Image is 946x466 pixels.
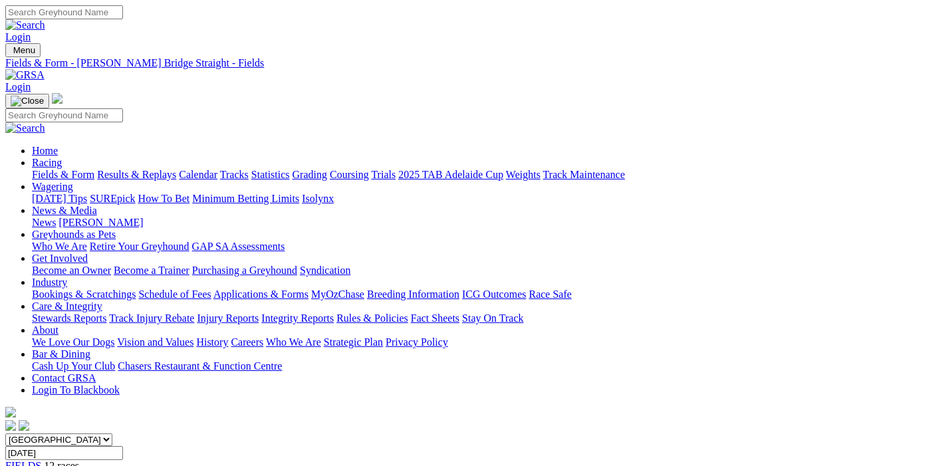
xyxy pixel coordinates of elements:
[32,300,102,312] a: Care & Integrity
[5,5,123,19] input: Search
[32,217,56,228] a: News
[197,312,259,324] a: Injury Reports
[118,360,282,372] a: Chasers Restaurant & Function Centre
[32,360,115,372] a: Cash Up Your Club
[32,241,87,252] a: Who We Are
[114,265,189,276] a: Become a Trainer
[13,45,35,55] span: Menu
[32,229,116,240] a: Greyhounds as Pets
[5,57,941,69] a: Fields & Form - [PERSON_NAME] Bridge Straight - Fields
[266,336,321,348] a: Who We Are
[336,312,408,324] a: Rules & Policies
[506,169,540,180] a: Weights
[97,169,176,180] a: Results & Replays
[32,181,73,192] a: Wagering
[52,93,62,104] img: logo-grsa-white.png
[398,169,503,180] a: 2025 TAB Adelaide Cup
[138,193,190,204] a: How To Bet
[5,69,45,81] img: GRSA
[32,312,941,324] div: Care & Integrity
[32,336,114,348] a: We Love Our Dogs
[32,289,941,300] div: Industry
[179,169,217,180] a: Calendar
[5,94,49,108] button: Toggle navigation
[192,241,285,252] a: GAP SA Assessments
[32,217,941,229] div: News & Media
[32,372,96,384] a: Contact GRSA
[367,289,459,300] a: Breeding Information
[117,336,193,348] a: Vision and Values
[32,324,59,336] a: About
[5,446,123,460] input: Select date
[32,336,941,348] div: About
[11,96,44,106] img: Close
[5,43,41,57] button: Toggle navigation
[32,348,90,360] a: Bar & Dining
[302,193,334,204] a: Isolynx
[543,169,625,180] a: Track Maintenance
[324,336,383,348] a: Strategic Plan
[196,336,228,348] a: History
[138,289,211,300] a: Schedule of Fees
[32,145,58,156] a: Home
[32,169,94,180] a: Fields & Form
[220,169,249,180] a: Tracks
[32,312,106,324] a: Stewards Reports
[5,407,16,417] img: logo-grsa-white.png
[5,420,16,431] img: facebook.svg
[192,193,299,204] a: Minimum Betting Limits
[32,241,941,253] div: Greyhounds as Pets
[32,253,88,264] a: Get Involved
[32,384,120,396] a: Login To Blackbook
[5,31,31,43] a: Login
[529,289,571,300] a: Race Safe
[59,217,143,228] a: [PERSON_NAME]
[251,169,290,180] a: Statistics
[5,19,45,31] img: Search
[311,289,364,300] a: MyOzChase
[462,289,526,300] a: ICG Outcomes
[32,277,67,288] a: Industry
[32,265,111,276] a: Become an Owner
[32,157,62,168] a: Racing
[213,289,308,300] a: Applications & Forms
[300,265,350,276] a: Syndication
[462,312,523,324] a: Stay On Track
[293,169,327,180] a: Grading
[109,312,194,324] a: Track Injury Rebate
[386,336,448,348] a: Privacy Policy
[192,265,297,276] a: Purchasing a Greyhound
[90,241,189,252] a: Retire Your Greyhound
[330,169,369,180] a: Coursing
[231,336,263,348] a: Careers
[32,205,97,216] a: News & Media
[5,81,31,92] a: Login
[19,420,29,431] img: twitter.svg
[5,122,45,134] img: Search
[371,169,396,180] a: Trials
[32,265,941,277] div: Get Involved
[5,108,123,122] input: Search
[32,360,941,372] div: Bar & Dining
[32,193,87,204] a: [DATE] Tips
[261,312,334,324] a: Integrity Reports
[411,312,459,324] a: Fact Sheets
[32,169,941,181] div: Racing
[90,193,135,204] a: SUREpick
[32,193,941,205] div: Wagering
[32,289,136,300] a: Bookings & Scratchings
